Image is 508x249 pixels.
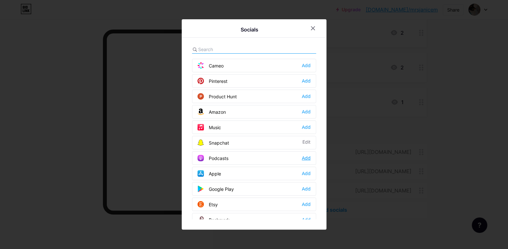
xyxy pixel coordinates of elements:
[198,124,221,130] div: Music
[302,186,310,192] div: Add
[198,186,234,192] div: Google Play
[198,217,230,223] div: Poshmark
[302,93,310,100] div: Add
[302,78,310,84] div: Add
[198,139,229,146] div: Snapchat
[198,93,237,100] div: Product Hunt
[302,124,310,130] div: Add
[302,155,310,161] div: Add
[241,26,258,33] div: Socials
[198,170,221,177] div: Apple
[302,170,310,177] div: Add
[302,62,310,69] div: Add
[198,62,224,69] div: Cameo
[199,46,270,53] input: Search
[302,201,310,208] div: Add
[302,109,310,115] div: Add
[198,109,226,115] div: Amazon
[302,217,310,223] div: Add
[198,155,229,161] div: Podcasts
[303,139,311,146] div: Edit
[198,78,228,84] div: Pinterest
[198,201,218,208] div: Etsy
